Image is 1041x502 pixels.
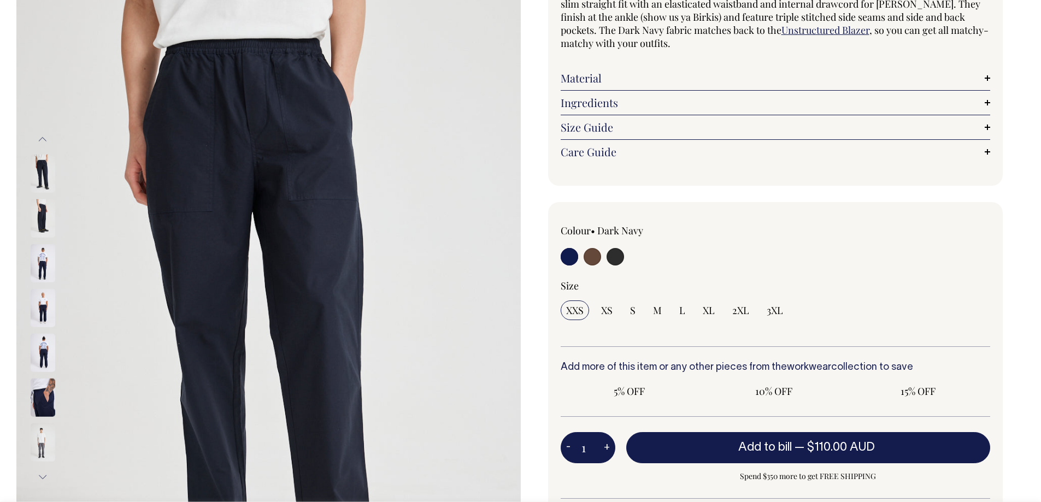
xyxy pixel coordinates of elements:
[561,362,991,373] h6: Add more of this item or any other pieces from the collection to save
[732,304,749,317] span: 2XL
[31,244,55,282] img: dark-navy
[597,224,643,237] label: Dark Navy
[679,304,685,317] span: L
[561,72,991,85] a: Material
[727,300,755,320] input: 2XL
[626,470,991,483] span: Spend $350 more to get FREE SHIPPING
[566,304,584,317] span: XXS
[561,279,991,292] div: Size
[31,155,55,193] img: dark-navy
[34,465,51,489] button: Next
[795,442,878,453] span: —
[561,437,576,459] button: -
[697,300,720,320] input: XL
[561,96,991,109] a: Ingredients
[31,199,55,238] img: dark-navy
[561,23,989,50] span: , so you can get all matchy-matchy with your outfits.
[703,304,715,317] span: XL
[561,145,991,158] a: Care Guide
[705,381,843,401] input: 10% OFF
[561,224,733,237] div: Colour
[598,437,615,459] button: +
[626,432,991,463] button: Add to bill —$110.00 AUD
[738,442,792,453] span: Add to bill
[653,304,662,317] span: M
[591,224,595,237] span: •
[601,304,613,317] span: XS
[31,379,55,417] img: dark-navy
[561,300,589,320] input: XXS
[34,127,51,151] button: Previous
[648,300,667,320] input: M
[781,23,869,37] a: Unstructured Blazer
[849,381,987,401] input: 15% OFF
[625,300,641,320] input: S
[31,289,55,327] img: dark-navy
[710,385,837,398] span: 10% OFF
[630,304,636,317] span: S
[566,385,693,398] span: 5% OFF
[31,334,55,372] img: dark-navy
[561,381,698,401] input: 5% OFF
[596,300,618,320] input: XS
[561,121,991,134] a: Size Guide
[761,300,789,320] input: 3XL
[767,304,783,317] span: 3XL
[855,385,981,398] span: 15% OFF
[31,423,55,462] img: charcoal
[674,300,691,320] input: L
[807,442,875,453] span: $110.00 AUD
[787,363,831,372] a: workwear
